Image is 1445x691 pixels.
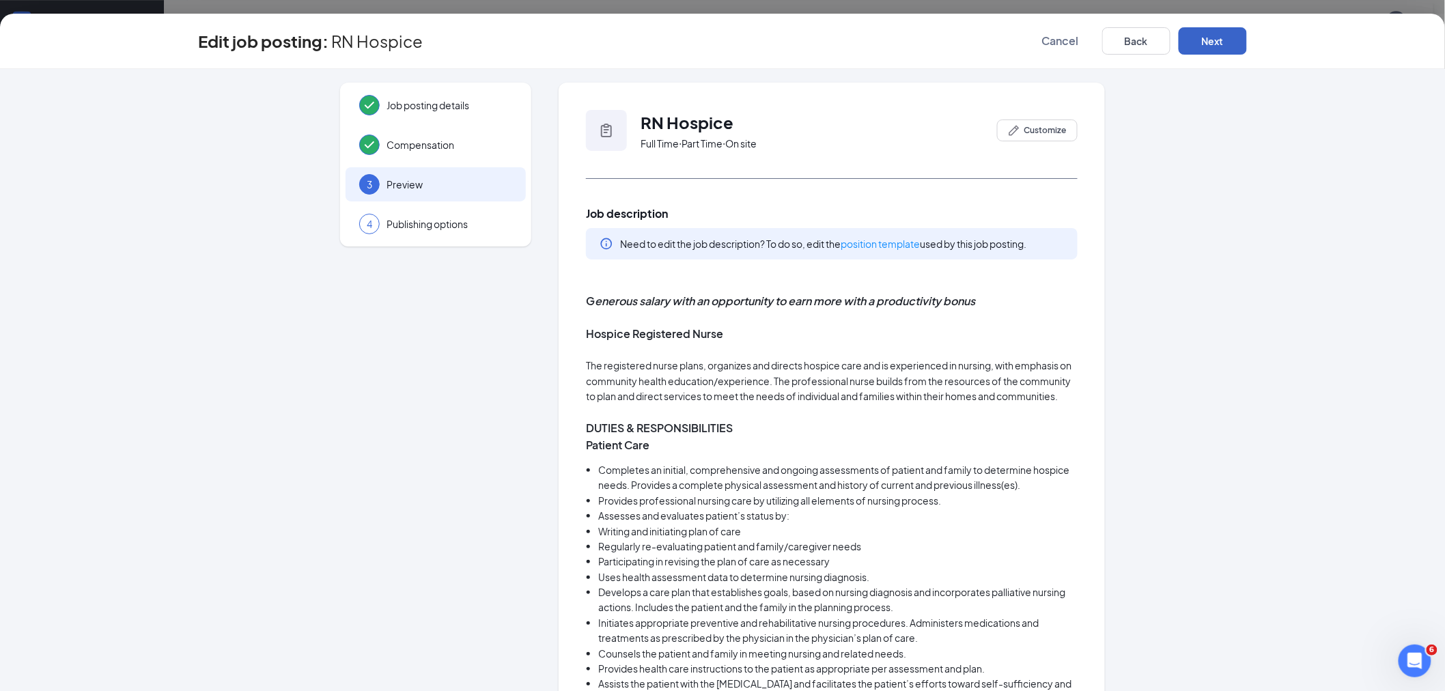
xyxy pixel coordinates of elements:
[387,98,512,112] span: Job posting details
[620,238,1026,250] span: Need to edit the job description? To do so, edit the used by this job posting.
[1102,27,1170,55] button: Back
[1399,645,1431,677] iframe: Intercom live chat
[598,462,1078,493] li: Completes an initial, comprehensive and ongoing assessments of patient and family to determine ho...
[598,554,1078,569] li: Participating in revising the plan of care as necessary
[595,294,975,308] em: enerous salary with an opportunity to earn more with a productivity bonus
[586,206,1078,221] span: Job description
[598,584,1078,615] li: Develops a care plan that establishes goals, based on nursing diagnosis and incorporates palliati...
[722,137,757,150] span: ‧ On site
[1041,34,1078,48] span: Cancel
[387,138,512,152] span: Compensation
[586,294,975,308] strong: G
[997,119,1078,141] button: PencilIconCustomize
[600,237,613,251] svg: Info
[598,524,1078,539] li: Writing and initiating plan of care
[598,122,615,139] svg: Clipboard
[198,29,328,53] h3: Edit job posting:
[841,238,920,250] a: position template
[387,178,512,191] span: Preview
[598,539,1078,554] li: Regularly re-evaluating patient and family/caregiver needs
[598,646,1078,661] li: Counsels the patient and family in meeting nursing and related needs.
[367,217,372,231] span: 4
[367,178,372,191] span: 3
[387,217,512,231] span: Publishing options
[679,137,722,150] span: ‧ Part Time
[1024,124,1066,137] span: Customize
[1026,27,1094,55] button: Cancel
[586,438,649,452] strong: Patient Care
[586,358,1078,404] p: The registered nurse plans, organizes and directs hospice care and is experienced in nursing, wit...
[586,326,723,341] strong: Hospice Registered Nurse
[598,493,1078,508] li: Provides professional nursing care by utilizing all elements of nursing process.
[598,569,1078,584] li: Uses health assessment data to determine nursing diagnosis.
[361,97,378,113] svg: Checkmark
[586,421,733,435] strong: DUTIES & RESPONSIBILITIES
[1427,645,1437,655] span: 6
[331,34,423,48] span: RN Hospice
[361,137,378,153] svg: Checkmark
[598,615,1078,646] li: Initiates appropriate preventive and rehabilitative nursing procedures. Administers medications a...
[641,112,733,132] span: RN Hospice
[1179,27,1247,55] button: Next
[598,508,1078,523] li: Assesses and evaluates patient’s status by:
[598,661,1078,676] li: Provides health care instructions to the patient as appropriate per assessment and plan.
[1009,125,1020,136] svg: PencilIcon
[641,137,679,150] span: Full Time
